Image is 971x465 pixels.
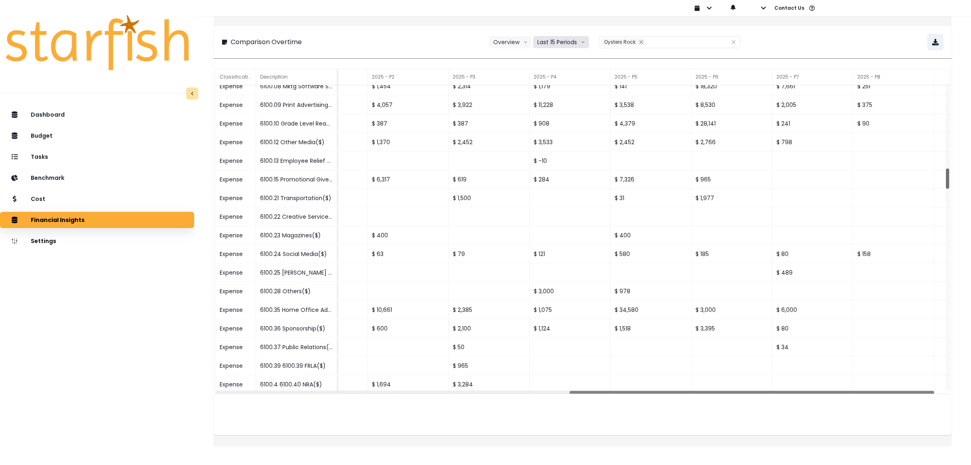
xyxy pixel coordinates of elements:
[31,154,48,160] p: Tasks
[611,170,691,189] div: $ 7,326
[604,38,636,45] span: Oysters Rock
[611,189,691,207] div: $ 31
[530,319,611,338] div: $ 1,124
[256,319,337,338] div: 6100.36 Sponsorship($)
[853,245,934,263] div: $ 158
[530,69,611,85] div: 2025 - P4
[449,114,530,133] div: $ 387
[449,69,530,85] div: 2025 - P3
[611,282,691,301] div: $ 978
[368,69,449,85] div: 2025 - P2
[530,245,611,263] div: $ 121
[231,37,302,47] p: Comparison Overtime
[256,226,337,245] div: 6100.23 Magazines($)
[256,96,337,114] div: 6100.09 Print Advertising($)
[691,170,772,189] div: $ 965
[256,338,337,356] div: 6100.37 Public Relations($)
[530,77,611,96] div: $ 1,179
[691,301,772,319] div: $ 3,000
[216,77,256,96] div: Expense
[216,114,256,133] div: Expense
[611,96,691,114] div: $ 3,538
[216,301,256,319] div: Expense
[31,111,65,118] p: Dashboard
[853,96,934,114] div: $ 375
[368,301,449,319] div: $ 10,661
[449,319,530,338] div: $ 2,100
[524,38,528,46] svg: arrow down line
[772,133,853,151] div: $ 798
[639,40,644,45] svg: close
[530,301,611,319] div: $ 1,075
[611,245,691,263] div: $ 580
[216,170,256,189] div: Expense
[256,207,337,226] div: 6100.22 Creative Services($)
[256,356,337,375] div: 6100.39 6100.39 FRLA($)
[637,38,646,46] button: Remove
[368,245,449,263] div: $ 63
[449,170,530,189] div: $ 619
[256,77,337,96] div: 6100.08 Mktg Software Subscriptions($)
[772,338,853,356] div: $ 34
[256,263,337,282] div: 6100.25 [PERSON_NAME] [PERSON_NAME] Island Sun($)
[772,96,853,114] div: $ 2,005
[256,301,337,319] div: 6100.35 Home Office Advertising($)
[31,196,45,203] p: Cost
[368,133,449,151] div: $ 1,370
[449,338,530,356] div: $ 50
[256,114,337,133] div: 6100.10 Grade Level Reading Program($)
[691,245,772,263] div: $ 185
[216,263,256,282] div: Expense
[256,245,337,263] div: 6100.24 Social Media($)
[216,319,256,338] div: Expense
[853,114,934,133] div: $ 90
[216,189,256,207] div: Expense
[691,319,772,338] div: $ 3,395
[772,69,853,85] div: 2025 - P7
[368,77,449,96] div: $ 1,454
[691,96,772,114] div: $ 8,530
[368,96,449,114] div: $ 4,057
[216,226,256,245] div: Expense
[256,375,337,394] div: 6100.4 6100.40 NRA($)
[31,175,64,181] p: Benchmark
[731,38,736,46] button: Clear
[530,170,611,189] div: $ 284
[368,226,449,245] div: $ 400
[449,245,530,263] div: $ 79
[691,77,772,96] div: $ 18,320
[216,282,256,301] div: Expense
[256,133,337,151] div: 6100.12 Other Media($)
[772,114,853,133] div: $ 241
[853,394,934,412] div: $ 414
[691,114,772,133] div: $ 28,141
[530,282,611,301] div: $ 3,000
[530,114,611,133] div: $ 908
[772,77,853,96] div: $ 7,661
[216,338,256,356] div: Expense
[256,282,337,301] div: 6100.28 Others($)
[449,375,530,394] div: $ 3,284
[216,245,256,263] div: Expense
[449,77,530,96] div: $ 2,314
[772,263,853,282] div: $ 489
[216,207,256,226] div: Expense
[691,69,772,85] div: 2025 - P6
[853,69,934,85] div: 2025 - P8
[31,132,53,139] p: Budget
[256,170,337,189] div: 6100.15 Promotional Giveaways($)
[611,226,691,245] div: $ 400
[449,356,530,375] div: $ 965
[691,189,772,207] div: $ 1,977
[611,69,691,85] div: 2025 - P5
[611,114,691,133] div: $ 4,379
[731,40,736,45] svg: close
[216,356,256,375] div: Expense
[216,375,256,394] div: Expense
[611,301,691,319] div: $ 34,580
[216,151,256,170] div: Expense
[216,69,256,85] div: Classification
[772,245,853,263] div: $ 80
[489,36,532,48] button: Overviewarrow down line
[256,189,337,207] div: 6100.21 Transportation($)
